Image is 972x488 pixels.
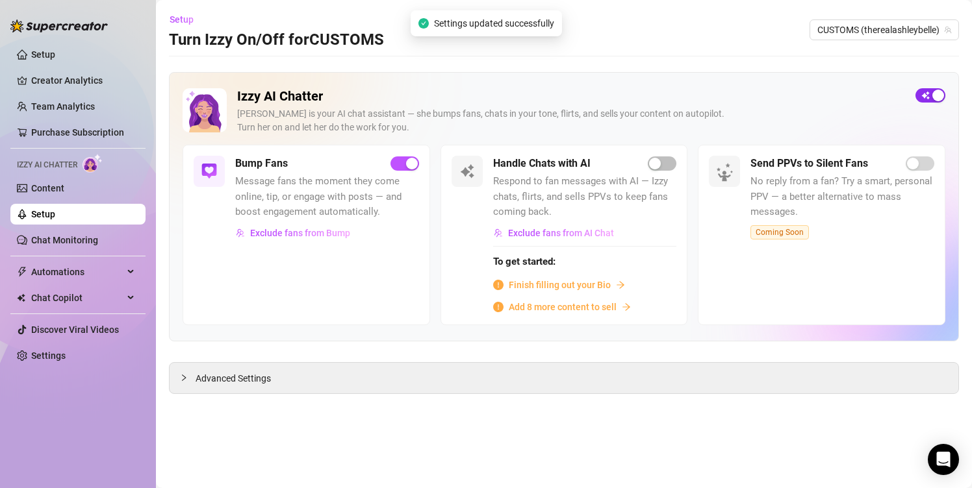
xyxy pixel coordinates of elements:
[10,19,108,32] img: logo-BBDzfeDw.svg
[928,444,959,475] div: Open Intercom Messenger
[235,156,288,171] h5: Bump Fans
[31,324,119,335] a: Discover Viral Videos
[31,235,98,245] a: Chat Monitoring
[817,20,951,40] span: CUSTOMS (therealashleybelle)
[183,88,227,132] img: Izzy AI Chatter
[434,16,554,30] span: Settings updated successfully
[750,174,934,220] span: No reply from a fan? Try a smart, personal PPV — a better alternative to mass messages.
[31,209,55,219] a: Setup
[459,164,475,179] img: svg%3e
[493,156,591,171] h5: Handle Chats with AI
[170,14,194,25] span: Setup
[237,88,905,104] h2: Izzy AI Chatter
[509,300,617,314] span: Add 8 more content to sell
[31,101,95,112] a: Team Analytics
[17,267,27,277] span: thunderbolt
[493,223,615,243] button: Exclude fans from AI Chat
[493,302,504,312] span: info-circle
[201,164,217,179] img: svg%3e
[31,49,55,60] a: Setup
[31,262,123,282] span: Automations
[17,159,77,171] span: Izzy AI Chatter
[716,163,737,184] img: silent-fans-ppv-o-N6Mmdf.svg
[31,287,123,308] span: Chat Copilot
[250,228,350,238] span: Exclude fans from Bump
[616,280,625,289] span: arrow-right
[418,18,429,29] span: check-circle
[169,9,204,30] button: Setup
[493,256,556,267] strong: To get started:
[237,107,905,134] div: [PERSON_NAME] is your AI chat assistant — she bumps fans, chats in your tone, flirts, and sells y...
[236,228,245,238] img: svg%3e
[31,183,64,193] a: Content
[196,371,271,385] span: Advanced Settings
[83,154,103,173] img: AI Chatter
[180,371,196,385] div: collapsed
[169,30,384,51] h3: Turn Izzy On/Off for CUSTOMS
[17,293,25,302] img: Chat Copilot
[31,127,124,138] a: Purchase Subscription
[622,302,631,311] span: arrow-right
[508,228,614,238] span: Exclude fans from AI Chat
[180,374,188,382] span: collapsed
[944,26,952,34] span: team
[31,350,66,361] a: Settings
[493,280,504,290] span: info-circle
[750,156,868,171] h5: Send PPVs to Silent Fans
[494,228,503,238] img: svg%3e
[493,174,677,220] span: Respond to fan messages with AI — Izzy chats, flirts, and sells PPVs to keep fans coming back.
[235,174,419,220] span: Message fans the moment they come online, tip, or engage with posts — and boost engagement automa...
[235,223,351,243] button: Exclude fans from Bump
[509,278,611,292] span: Finish filling out your Bio
[750,225,809,239] span: Coming Soon
[31,70,135,91] a: Creator Analytics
